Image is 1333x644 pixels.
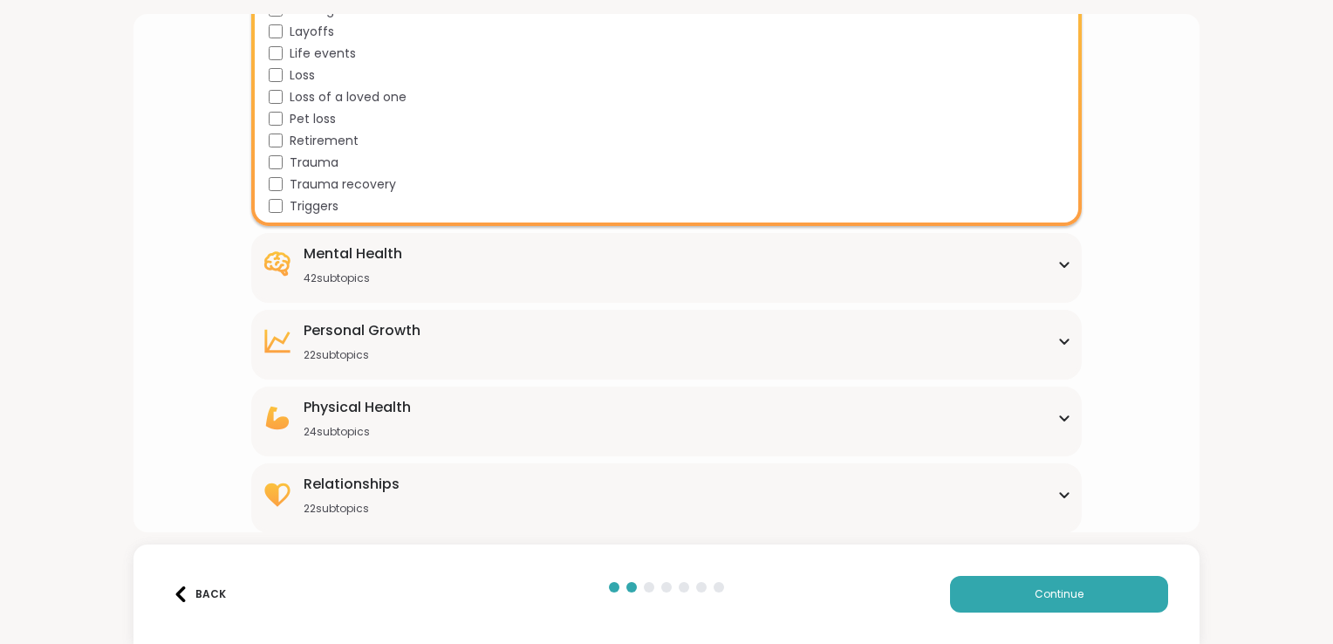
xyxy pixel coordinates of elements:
[290,45,356,63] span: Life events
[304,474,400,495] div: Relationships
[950,576,1168,613] button: Continue
[304,243,402,264] div: Mental Health
[290,175,396,194] span: Trauma recovery
[290,66,315,85] span: Loss
[1035,586,1083,602] span: Continue
[165,576,235,613] button: Back
[290,23,334,41] span: Layoffs
[290,88,407,106] span: Loss of a loved one
[304,425,411,439] div: 24 subtopics
[304,348,420,362] div: 22 subtopics
[304,502,400,516] div: 22 subtopics
[173,586,226,602] div: Back
[290,154,338,172] span: Trauma
[304,271,402,285] div: 42 subtopics
[304,320,420,341] div: Personal Growth
[290,132,359,150] span: Retirement
[290,197,338,216] span: Triggers
[290,110,336,128] span: Pet loss
[304,397,411,418] div: Physical Health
